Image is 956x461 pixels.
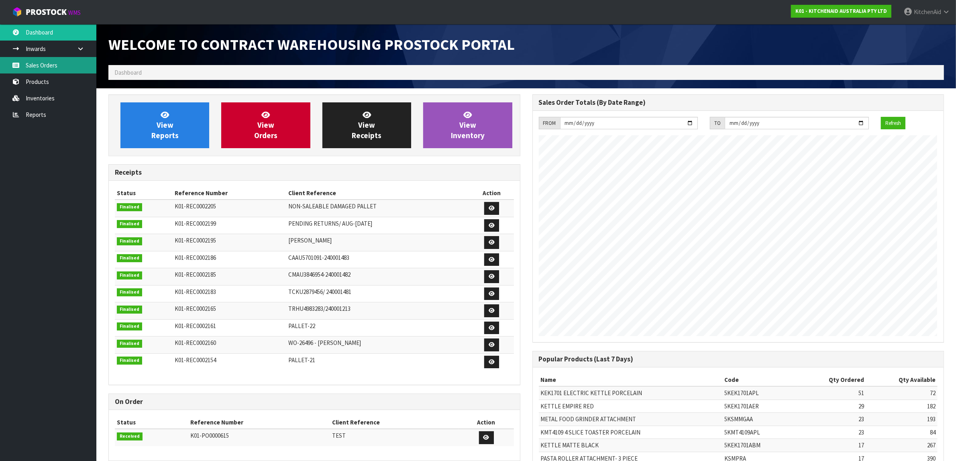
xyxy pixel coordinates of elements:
span: K01-REC0002165 [175,305,216,312]
th: Qty Available [866,373,938,386]
span: K01-REC0002199 [175,220,216,227]
td: KMT4109 4 SLICE TOASTER PORCELAIN [539,426,723,439]
span: K01-REC0002185 [175,271,216,278]
span: Finalised [117,220,142,228]
span: Finalised [117,254,142,262]
td: 5KMT4109APL [722,426,798,439]
td: KETTLE MATTE BLACK [539,439,723,452]
a: ViewInventory [423,102,512,148]
span: CMAU3846954-240001482 [288,271,351,278]
span: Finalised [117,203,142,211]
h3: Receipts [115,169,514,176]
span: TRHU4983283/240001213 [288,305,351,312]
span: Welcome to Contract Warehousing ProStock Portal [108,35,515,54]
span: Finalised [117,322,142,330]
span: K01-REC0002186 [175,254,216,261]
td: 5KSMMGAA [722,413,798,426]
th: Qty Ordered [798,373,866,386]
span: Dashboard [114,69,142,76]
td: 5KEK1701AER [722,400,798,412]
div: TO [710,117,725,130]
td: 23 [798,426,866,439]
h3: On Order [115,398,514,406]
strong: K01 - KITCHENAID AUSTRALIA PTY LTD [795,8,887,14]
span: KitchenAid [914,8,941,16]
span: CAAU5701091-240001483 [288,254,349,261]
span: K01-REC0002195 [175,237,216,244]
th: Reference Number [173,187,286,200]
div: FROM [539,117,560,130]
span: Received [117,432,143,441]
h3: Sales Order Totals (By Date Range) [539,99,938,106]
span: K01-REC0002183 [175,288,216,296]
span: Finalised [117,271,142,279]
span: PENDING RETURNS/ AUG-[DATE] [288,220,372,227]
th: Code [722,373,798,386]
span: Finalised [117,237,142,245]
td: KETTLE EMPIRE RED [539,400,723,412]
th: Status [115,416,188,429]
h3: Popular Products (Last 7 Days) [539,355,938,363]
span: View Receipts [352,110,381,140]
th: Name [539,373,723,386]
span: TCKU2879456/ 240001481 [288,288,351,296]
span: WO-26496 - [PERSON_NAME] [288,339,361,347]
span: Finalised [117,340,142,348]
td: 5KEK1701APL [722,386,798,400]
td: K01-PO0000615 [188,429,330,446]
a: ViewOrders [221,102,310,148]
img: cube-alt.png [12,7,22,17]
td: 72 [866,386,938,400]
small: WMS [68,9,81,16]
span: K01-REC0002205 [175,202,216,210]
span: K01-REC0002154 [175,356,216,364]
td: 17 [798,439,866,452]
span: K01-REC0002160 [175,339,216,347]
td: 84 [866,426,938,439]
span: View Inventory [451,110,485,140]
td: 5KEK1701ABM [722,439,798,452]
td: TEST [330,429,459,446]
th: Client Reference [330,416,459,429]
td: 182 [866,400,938,412]
span: NON-SALEABLE DAMAGED PALLET [288,202,377,210]
td: METAL FOOD GRINDER ATTACHMENT [539,413,723,426]
th: Status [115,187,173,200]
span: PALLET-21 [288,356,315,364]
th: Action [470,187,514,200]
span: Finalised [117,288,142,296]
span: Finalised [117,357,142,365]
span: ProStock [26,7,67,17]
span: View Orders [254,110,277,140]
a: ViewReports [120,102,209,148]
span: Finalised [117,306,142,314]
th: Client Reference [286,187,470,200]
th: Reference Number [188,416,330,429]
td: 51 [798,386,866,400]
th: Action [459,416,514,429]
a: ViewReceipts [322,102,411,148]
span: K01-REC0002161 [175,322,216,330]
span: PALLET-22 [288,322,315,330]
button: Refresh [881,117,905,130]
td: 29 [798,400,866,412]
span: [PERSON_NAME] [288,237,332,244]
td: KEK1701 ELECTRIC KETTLE PORCELAIN [539,386,723,400]
td: 23 [798,413,866,426]
td: 193 [866,413,938,426]
span: View Reports [151,110,179,140]
td: 267 [866,439,938,452]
